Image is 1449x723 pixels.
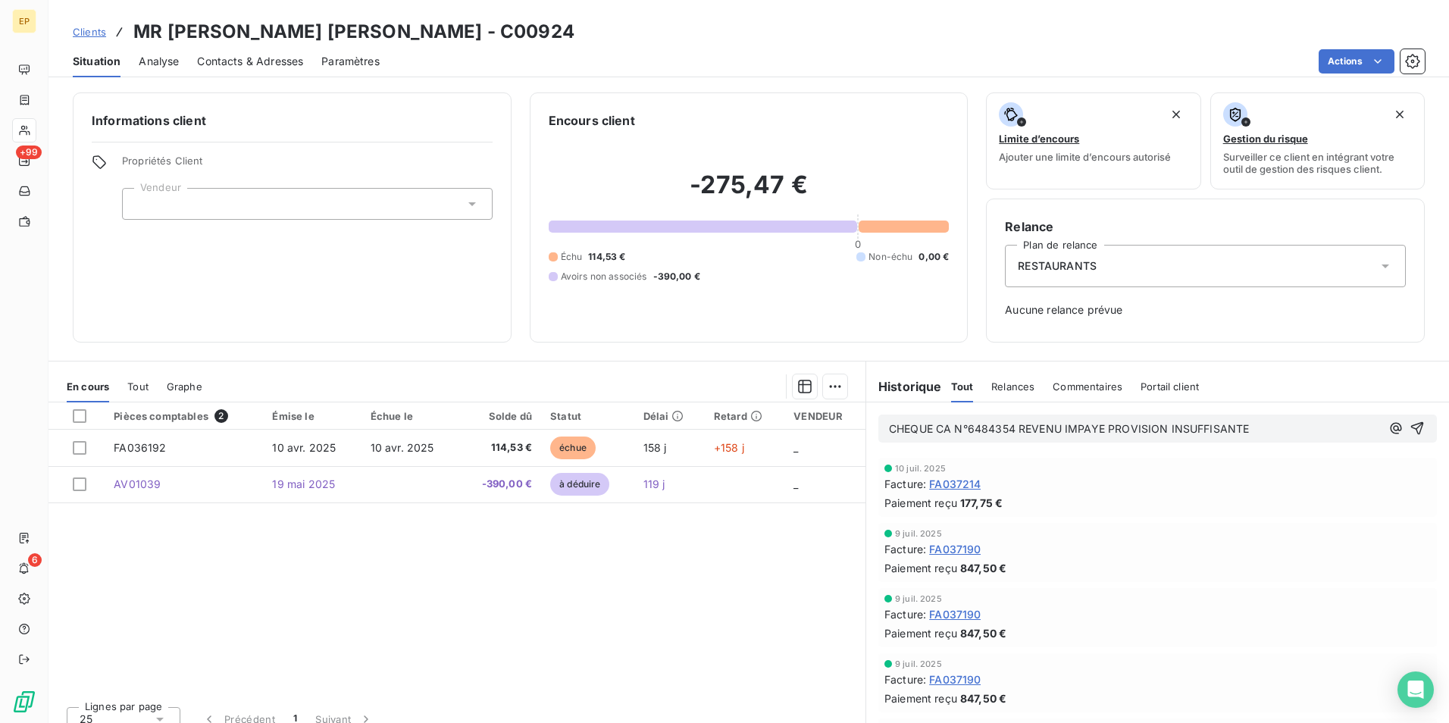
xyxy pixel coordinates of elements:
[960,560,1006,576] span: 847,50 €
[793,410,856,422] div: VENDEUR
[1053,380,1122,393] span: Commentaires
[371,441,434,454] span: 10 avr. 2025
[1005,218,1406,236] h6: Relance
[793,441,798,454] span: _
[884,560,957,576] span: Paiement reçu
[999,151,1171,163] span: Ajouter une limite d’encours autorisé
[714,410,775,422] div: Retard
[549,170,950,215] h2: -275,47 €
[960,625,1006,641] span: 847,50 €
[73,24,106,39] a: Clients
[550,473,609,496] span: à déduire
[643,441,667,454] span: 158 j
[793,477,798,490] span: _
[588,250,625,264] span: 114,53 €
[28,553,42,567] span: 6
[12,9,36,33] div: EP
[167,380,202,393] span: Graphe
[884,476,926,492] span: Facture :
[127,380,149,393] span: Tout
[884,671,926,687] span: Facture :
[991,380,1034,393] span: Relances
[643,410,696,422] div: Délai
[550,437,596,459] span: échue
[929,606,981,622] span: FA037190
[468,410,532,422] div: Solde dû
[1210,92,1425,189] button: Gestion du risqueSurveiller ce client en intégrant votre outil de gestion des risques client.
[92,111,493,130] h6: Informations client
[549,111,635,130] h6: Encours client
[999,133,1079,145] span: Limite d’encours
[889,422,1249,435] span: CHEQUE CA N°6484354 REVENU IMPAYE PROVISION INSUFFISANTE
[895,529,942,538] span: 9 juil. 2025
[272,477,335,490] span: 19 mai 2025
[1397,671,1434,708] div: Open Intercom Messenger
[866,377,942,396] h6: Historique
[884,625,957,641] span: Paiement reçu
[714,441,744,454] span: +158 j
[884,541,926,557] span: Facture :
[73,26,106,38] span: Clients
[197,54,303,69] span: Contacts & Adresses
[114,409,254,423] div: Pièces comptables
[895,464,946,473] span: 10 juil. 2025
[884,495,957,511] span: Paiement reçu
[895,594,942,603] span: 9 juil. 2025
[214,409,228,423] span: 2
[884,690,957,706] span: Paiement reçu
[139,54,179,69] span: Analyse
[272,441,336,454] span: 10 avr. 2025
[561,250,583,264] span: Échu
[929,671,981,687] span: FA037190
[895,659,942,668] span: 9 juil. 2025
[868,250,912,264] span: Non-échu
[643,477,665,490] span: 119 j
[960,495,1003,511] span: 177,75 €
[122,155,493,176] span: Propriétés Client
[67,380,109,393] span: En cours
[1223,133,1308,145] span: Gestion du risque
[919,250,949,264] span: 0,00 €
[468,440,532,455] span: 114,53 €
[135,197,147,211] input: Ajouter une valeur
[1319,49,1394,74] button: Actions
[1005,302,1406,318] span: Aucune relance prévue
[986,92,1200,189] button: Limite d’encoursAjouter une limite d’encours autorisé
[133,18,574,45] h3: MR [PERSON_NAME] [PERSON_NAME] - C00924
[1223,151,1412,175] span: Surveiller ce client en intégrant votre outil de gestion des risques client.
[468,477,532,492] span: -390,00 €
[929,541,981,557] span: FA037190
[550,410,625,422] div: Statut
[114,477,161,490] span: AV01039
[1018,258,1097,274] span: RESTAURANTS
[272,410,352,422] div: Émise le
[73,54,120,69] span: Situation
[561,270,647,283] span: Avoirs non associés
[1141,380,1199,393] span: Portail client
[951,380,974,393] span: Tout
[960,690,1006,706] span: 847,50 €
[321,54,380,69] span: Paramètres
[16,146,42,159] span: +99
[371,410,450,422] div: Échue le
[855,238,861,250] span: 0
[884,606,926,622] span: Facture :
[653,270,700,283] span: -390,00 €
[12,690,36,714] img: Logo LeanPay
[929,476,981,492] span: FA037214
[114,441,166,454] span: FA036192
